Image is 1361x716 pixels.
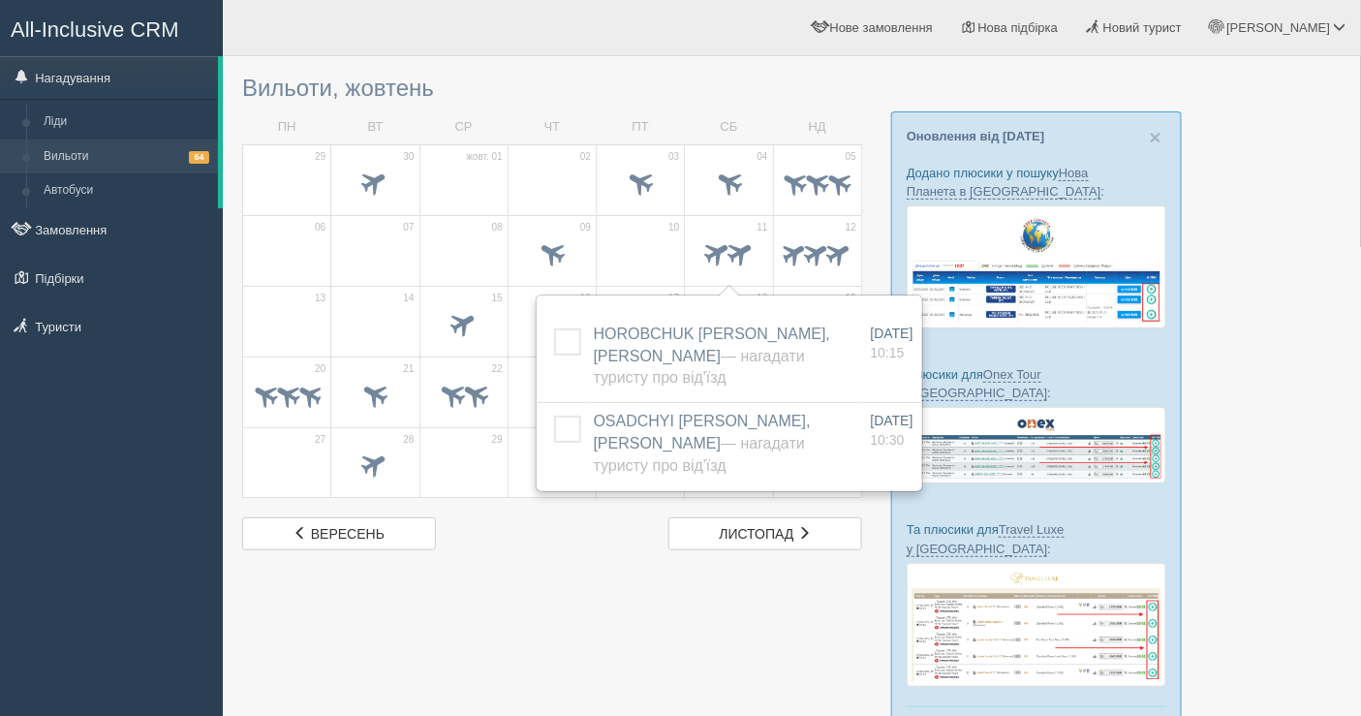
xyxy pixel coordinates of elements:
[846,292,856,305] span: 19
[830,20,933,35] span: Нове замовлення
[1,1,222,54] a: All-Inclusive CRM
[871,326,913,341] span: [DATE]
[243,110,331,144] td: ПН
[403,362,414,376] span: 21
[594,413,811,474] span: OSADCHYI [PERSON_NAME], [PERSON_NAME]
[315,433,325,447] span: 27
[907,407,1166,483] img: onex-tour-proposal-crm-for-travel-agency.png
[580,221,591,234] span: 09
[403,292,414,305] span: 14
[403,150,414,164] span: 30
[315,221,325,234] span: 06
[242,76,862,101] h3: Вильоти, жовтень
[315,292,325,305] span: 13
[758,292,768,305] span: 18
[907,522,1065,556] a: Travel Luxe у [GEOGRAPHIC_DATA]
[846,221,856,234] span: 12
[594,435,805,474] span: — Нагадати туристу про від'їзд
[668,150,679,164] span: 03
[594,326,830,387] a: HOROBCHUK [PERSON_NAME], [PERSON_NAME]— Нагадати туристу про від'їзд
[907,129,1045,143] a: Оновлення від [DATE]
[668,221,679,234] span: 10
[907,563,1166,688] img: travel-luxe-%D0%BF%D0%BE%D0%B4%D0%B1%D0%BE%D1%80%D0%BA%D0%B0-%D1%81%D1%80%D0%BC-%D0%B4%D0%BB%D1%8...
[403,433,414,447] span: 28
[907,164,1166,201] p: Додано плюсики у пошуку :
[1103,20,1182,35] span: Новий турист
[35,140,218,174] a: Вильоти64
[720,526,794,542] span: листопад
[311,526,385,542] span: вересень
[668,292,679,305] span: 17
[492,362,503,376] span: 22
[907,520,1166,557] p: Та плюсики для :
[189,151,209,164] span: 64
[1226,20,1330,35] span: [PERSON_NAME]
[315,362,325,376] span: 20
[871,324,913,362] a: [DATE] 10:15
[492,433,503,447] span: 29
[492,221,503,234] span: 08
[35,173,218,208] a: Автобуси
[758,221,768,234] span: 11
[419,110,508,144] td: СР
[594,413,811,474] a: OSADCHYI [PERSON_NAME], [PERSON_NAME]— Нагадати туристу про від'їзд
[871,413,913,428] span: [DATE]
[907,205,1166,327] img: new-planet-%D0%BF%D1%96%D0%B4%D0%B1%D1%96%D1%80%D0%BA%D0%B0-%D1%81%D1%80%D0%BC-%D0%B4%D0%BB%D1%8F...
[871,411,913,450] a: [DATE] 10:30
[242,517,436,550] a: вересень
[773,110,861,144] td: НД
[403,221,414,234] span: 07
[871,345,905,360] span: 10:15
[685,110,773,144] td: СБ
[315,150,325,164] span: 29
[907,365,1166,402] p: Плюсики для :
[331,110,419,144] td: ВТ
[871,432,905,448] span: 10:30
[580,292,591,305] span: 16
[594,326,830,387] span: HOROBCHUK [PERSON_NAME], [PERSON_NAME]
[508,110,596,144] td: ЧТ
[35,105,218,140] a: Ліди
[846,150,856,164] span: 05
[978,20,1059,35] span: Нова підбірка
[466,150,503,164] span: жовт. 01
[1150,127,1161,147] button: Close
[1150,126,1161,148] span: ×
[668,517,862,550] a: листопад
[580,150,591,164] span: 02
[758,150,768,164] span: 04
[11,17,179,42] span: All-Inclusive CRM
[597,110,685,144] td: ПТ
[492,292,503,305] span: 15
